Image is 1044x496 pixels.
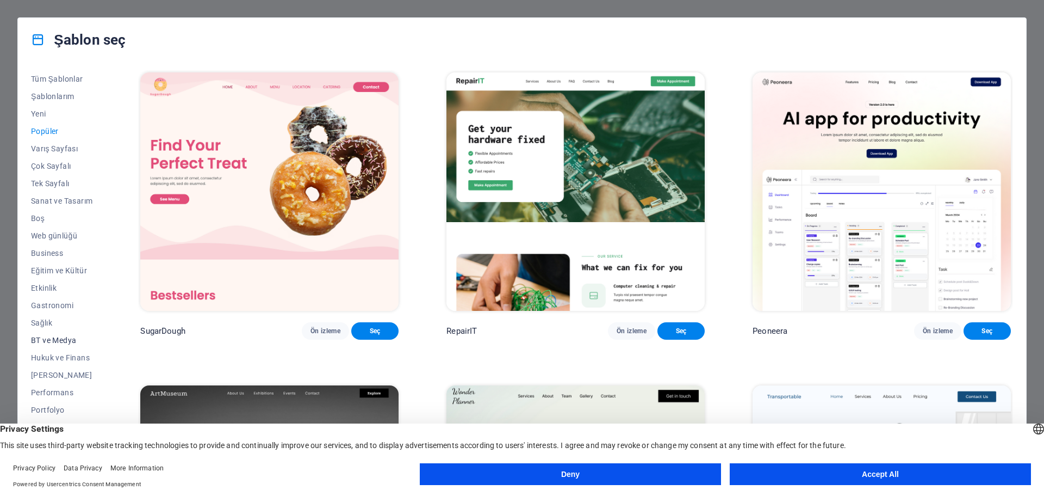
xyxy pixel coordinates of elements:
[31,353,92,362] span: Hukuk ve Finans
[753,326,787,336] p: Peoneera
[31,127,92,136] span: Popüler
[923,327,953,335] span: Ön izleme
[31,249,92,258] span: Business
[617,327,647,335] span: Ön izleme
[31,297,92,314] button: Gastronomi
[31,140,92,157] button: Varış Sayfası
[31,366,92,384] button: [PERSON_NAME]
[31,336,92,345] span: BT ve Medya
[31,301,92,310] span: Gastronomi
[31,231,92,240] span: Web günlüğü
[31,227,92,244] button: Web günlüğü
[657,322,705,340] button: Seç
[31,332,92,349] button: BT ve Medya
[31,75,92,83] span: Tüm Şablonlar
[31,244,92,262] button: Business
[31,279,92,297] button: Etkinlik
[666,327,696,335] span: Seç
[31,388,92,397] span: Performans
[972,327,1002,335] span: Seç
[753,72,1011,311] img: Peoneera
[31,406,92,414] span: Portfolyo
[31,179,92,188] span: Tek Sayfalı
[31,349,92,366] button: Hukuk ve Finans
[31,371,92,379] span: [PERSON_NAME]
[31,105,92,123] button: Yeni
[31,123,92,140] button: Popüler
[964,322,1011,340] button: Seç
[31,31,126,48] h4: Şablon seç
[31,70,92,88] button: Tüm Şablonlar
[31,401,92,419] button: Portfolyo
[140,72,399,311] img: SugarDough
[302,322,349,340] button: Ön izleme
[914,322,961,340] button: Ön izleme
[608,322,655,340] button: Ön izleme
[360,327,390,335] span: Seç
[310,327,340,335] span: Ön izleme
[351,322,399,340] button: Seç
[140,326,185,336] p: SugarDough
[446,326,477,336] p: RepairIT
[31,109,92,118] span: Yeni
[446,72,705,311] img: RepairIT
[31,214,92,223] span: Boş
[31,144,92,153] span: Varış Sayfası
[31,197,92,205] span: Sanat ve Tasarım
[31,157,92,175] button: Çok Sayfalı
[31,88,92,105] button: Şablonlarım
[31,210,92,227] button: Boş
[31,284,92,292] span: Etkinlik
[31,419,92,436] button: Hizmetler
[31,319,92,327] span: Sağlık
[31,175,92,192] button: Tek Sayfalı
[31,92,92,101] span: Şablonlarım
[31,262,92,279] button: Eğitim ve Kültür
[31,192,92,210] button: Sanat ve Tasarım
[31,266,92,275] span: Eğitim ve Kültür
[31,384,92,401] button: Performans
[31,162,92,170] span: Çok Sayfalı
[31,314,92,332] button: Sağlık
